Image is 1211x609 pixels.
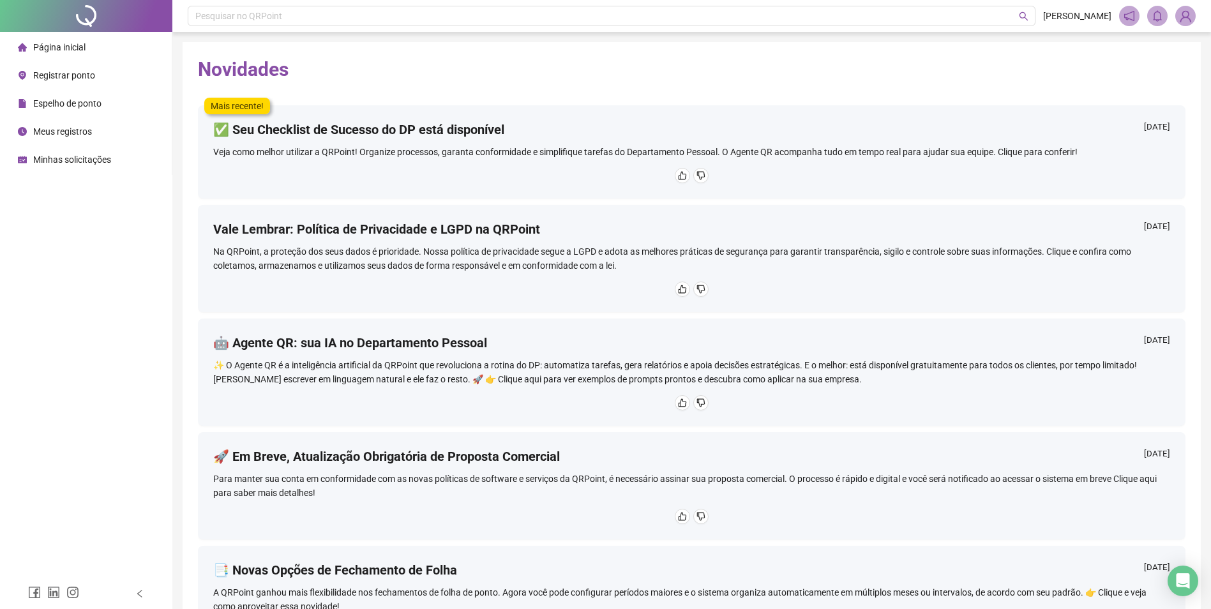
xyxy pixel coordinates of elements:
span: left [135,589,144,598]
div: Veja como melhor utilizar a QRPoint! Organize processos, garanta conformidade e simplifique taref... [213,145,1170,159]
span: [PERSON_NAME] [1043,9,1111,23]
h4: 🚀 Em Breve, Atualização Obrigatória de Proposta Comercial [213,447,560,465]
span: dislike [696,512,705,521]
span: Registrar ponto [33,70,95,80]
span: notification [1124,10,1135,22]
span: schedule [18,155,27,164]
h4: 🤖 Agente QR: sua IA no Departamento Pessoal [213,334,487,352]
span: dislike [696,171,705,180]
div: ✨ O Agente QR é a inteligência artificial da QRPoint que revoluciona a rotina do DP: automatiza t... [213,358,1170,386]
div: [DATE] [1144,447,1170,463]
span: instagram [66,586,79,599]
h4: 📑 Novas Opções de Fechamento de Folha [213,561,457,579]
span: file [18,99,27,108]
span: home [18,43,27,52]
span: linkedin [47,586,60,599]
span: Espelho de ponto [33,98,102,109]
span: environment [18,71,27,80]
div: [DATE] [1144,334,1170,350]
div: Para manter sua conta em conformidade com as novas políticas de software e serviços da QRPoint, é... [213,472,1170,500]
div: [DATE] [1144,121,1170,137]
h2: Novidades [198,57,1185,82]
span: like [678,171,687,180]
span: Minhas solicitações [33,154,111,165]
div: Open Intercom Messenger [1168,566,1198,596]
span: bell [1152,10,1163,22]
h4: ✅ Seu Checklist de Sucesso do DP está disponível [213,121,504,139]
span: search [1019,11,1028,21]
span: like [678,398,687,407]
span: clock-circle [18,127,27,136]
span: Meus registros [33,126,92,137]
span: like [678,285,687,294]
div: Na QRPoint, a proteção dos seus dados é prioridade. Nossa política de privacidade segue a LGPD e ... [213,244,1170,273]
label: Mais recente! [204,98,270,114]
span: Página inicial [33,42,86,52]
span: dislike [696,285,705,294]
span: dislike [696,398,705,407]
div: [DATE] [1144,220,1170,236]
div: [DATE] [1144,561,1170,577]
span: like [678,512,687,521]
span: facebook [28,586,41,599]
h4: Vale Lembrar: Política de Privacidade e LGPD na QRPoint [213,220,540,238]
img: 90665 [1176,6,1195,26]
